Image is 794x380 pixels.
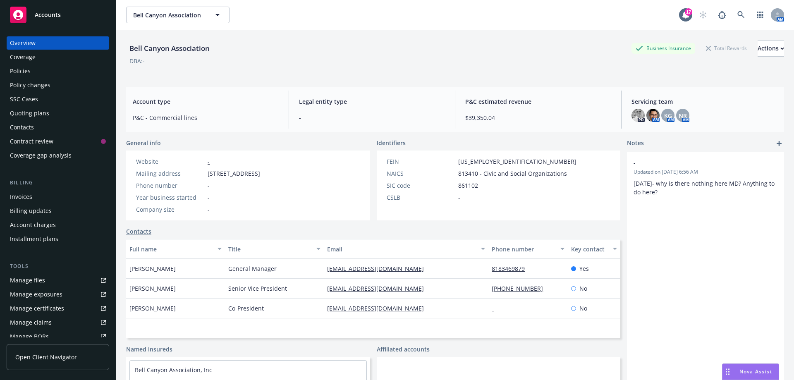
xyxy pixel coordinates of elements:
[579,264,589,273] span: Yes
[136,205,204,214] div: Company size
[758,41,784,56] div: Actions
[15,353,77,361] span: Open Client Navigator
[10,204,52,217] div: Billing updates
[7,274,109,287] a: Manage files
[7,316,109,329] a: Manage claims
[299,113,445,122] span: -
[488,239,567,259] button: Phone number
[208,158,210,165] a: -
[327,245,476,253] div: Email
[208,181,210,190] span: -
[126,227,151,236] a: Contacts
[208,169,260,178] span: [STREET_ADDRESS]
[695,7,711,23] a: Start snowing
[568,239,620,259] button: Key contact
[579,284,587,293] span: No
[10,316,52,329] div: Manage claims
[702,43,751,53] div: Total Rewards
[228,264,277,273] span: General Manager
[327,265,430,272] a: [EMAIL_ADDRESS][DOMAIN_NAME]
[10,288,62,301] div: Manage exposures
[208,205,210,214] span: -
[7,36,109,50] a: Overview
[685,8,692,16] div: 17
[387,157,455,166] div: FEIN
[299,97,445,106] span: Legal entity type
[126,139,161,147] span: General info
[7,149,109,162] a: Coverage gap analysis
[228,304,264,313] span: Co-President
[129,304,176,313] span: [PERSON_NAME]
[492,284,550,292] a: [PHONE_NUMBER]
[631,97,777,106] span: Servicing team
[129,264,176,273] span: [PERSON_NAME]
[7,135,109,148] a: Contract review
[208,193,210,202] span: -
[631,109,645,122] img: photo
[492,245,555,253] div: Phone number
[10,135,53,148] div: Contract review
[458,169,567,178] span: 813410 - Civic and Social Organizations
[634,168,777,176] span: Updated on [DATE] 6:56 AM
[126,239,225,259] button: Full name
[126,345,172,354] a: Named insureds
[7,79,109,92] a: Policy changes
[136,157,204,166] div: Website
[465,113,611,122] span: $39,350.04
[571,245,608,253] div: Key contact
[646,109,660,122] img: photo
[627,152,784,203] div: -Updated on [DATE] 6:56 AM[DATE]- why is there nothing here MD? Anything to do here?
[7,190,109,203] a: Invoices
[10,121,34,134] div: Contacts
[10,274,45,287] div: Manage files
[7,262,109,270] div: Tools
[387,169,455,178] div: NAICS
[774,139,784,148] a: add
[627,139,644,148] span: Notes
[377,345,430,354] a: Affiliated accounts
[579,304,587,313] span: No
[7,288,109,301] a: Manage exposures
[758,40,784,57] button: Actions
[10,149,72,162] div: Coverage gap analysis
[10,36,36,50] div: Overview
[228,284,287,293] span: Senior Vice President
[492,304,500,312] a: -
[722,364,733,380] div: Drag to move
[10,93,38,106] div: SSC Cases
[135,366,212,374] a: Bell Canyon Association, Inc
[136,169,204,178] div: Mailing address
[7,232,109,246] a: Installment plans
[634,179,776,196] span: [DATE]- why is there nothing here MD? Anything to do here?
[7,330,109,343] a: Manage BORs
[679,111,687,120] span: NR
[634,158,756,167] span: -
[7,218,109,232] a: Account charges
[7,65,109,78] a: Policies
[136,193,204,202] div: Year business started
[10,232,58,246] div: Installment plans
[7,179,109,187] div: Billing
[10,190,32,203] div: Invoices
[458,157,576,166] span: [US_EMPLOYER_IDENTIFICATION_NUMBER]
[225,239,324,259] button: Title
[10,330,49,343] div: Manage BORs
[7,302,109,315] a: Manage certificates
[7,3,109,26] a: Accounts
[133,11,205,19] span: Bell Canyon Association
[35,12,61,18] span: Accounts
[377,139,406,147] span: Identifiers
[722,363,779,380] button: Nova Assist
[458,193,460,202] span: -
[10,218,56,232] div: Account charges
[129,57,145,65] div: DBA: -
[733,7,749,23] a: Search
[7,93,109,106] a: SSC Cases
[752,7,768,23] a: Switch app
[324,239,488,259] button: Email
[133,113,279,122] span: P&C - Commercial lines
[327,284,430,292] a: [EMAIL_ADDRESS][DOMAIN_NAME]
[10,79,50,92] div: Policy changes
[631,43,695,53] div: Business Insurance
